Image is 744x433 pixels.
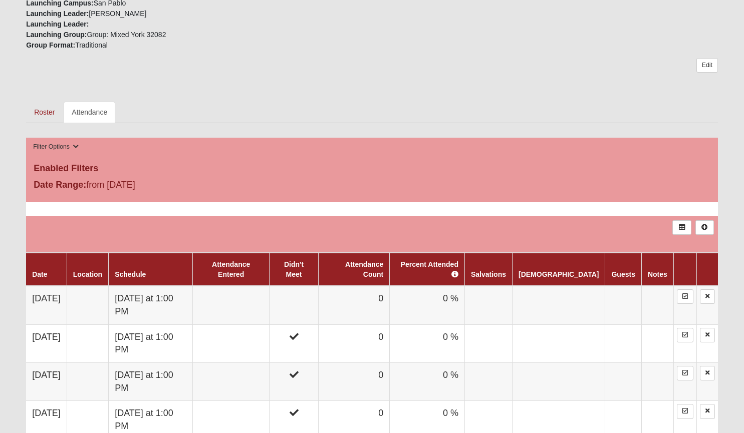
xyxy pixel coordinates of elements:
td: 0 % [390,324,465,362]
a: Attendance Entered [212,260,250,278]
td: 0 % [390,362,465,400]
td: [DATE] at 1:00 PM [109,324,193,362]
td: 0 [318,286,390,324]
a: Roster [26,102,63,123]
label: Date Range: [34,178,86,192]
button: Filter Options [30,142,82,152]
td: 0 [318,362,390,400]
th: Guests [605,253,641,286]
td: [DATE] at 1:00 PM [109,362,193,400]
strong: Group Format: [26,41,75,49]
th: [DEMOGRAPHIC_DATA] [512,253,605,286]
a: Attendance [64,102,115,123]
a: Export to Excel [672,220,691,235]
td: 0 % [390,286,465,324]
a: Enter Attendance [677,328,693,342]
th: Salvations [464,253,512,286]
h4: Enabled Filters [34,163,710,174]
a: Schedule [115,270,146,278]
td: 0 [318,324,390,362]
strong: Launching Group: [26,31,87,39]
td: [DATE] [26,286,67,324]
td: [DATE] [26,362,67,400]
a: Edit [696,58,718,73]
a: Enter Attendance [677,289,693,304]
a: Delete [700,289,715,304]
a: Alt+N [695,220,714,235]
a: Date [32,270,47,278]
div: from [DATE] [26,178,257,194]
a: Enter Attendance [677,404,693,418]
td: [DATE] at 1:00 PM [109,286,193,324]
strong: Launching Leader: [26,10,89,18]
a: Attendance Count [345,260,383,278]
a: Enter Attendance [677,366,693,380]
td: [DATE] [26,324,67,362]
a: Delete [700,328,715,342]
a: Didn't Meet [284,260,304,278]
a: Delete [700,366,715,380]
a: Delete [700,404,715,418]
a: Notes [648,270,667,278]
a: Percent Attended [401,260,458,278]
strong: Launching Leader: [26,20,89,28]
a: Location [73,270,102,278]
